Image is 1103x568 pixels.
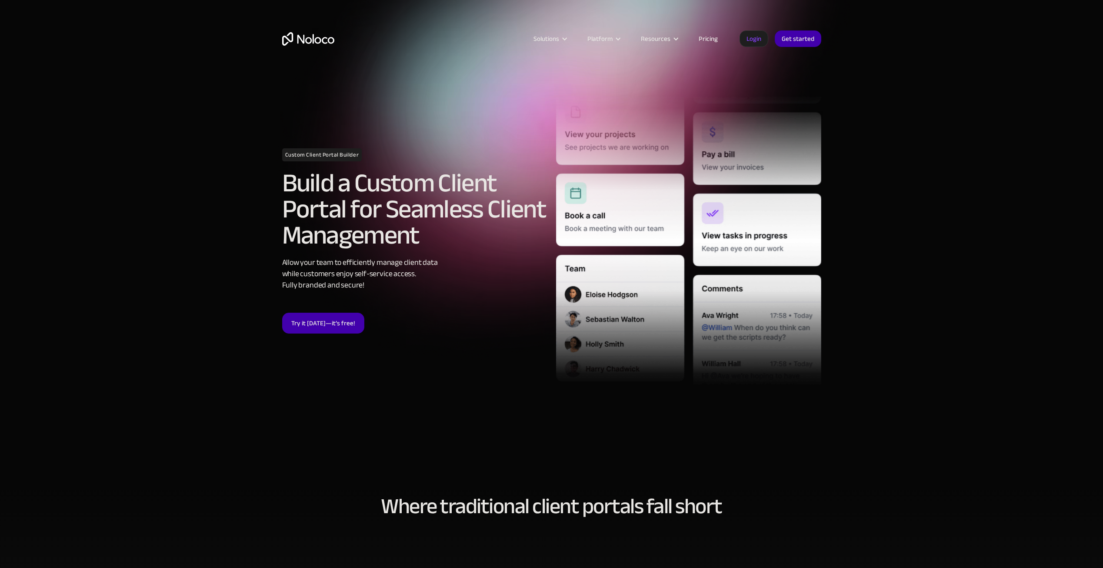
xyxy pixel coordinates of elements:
a: Get started [775,30,821,47]
a: Try it [DATE]—it’s free! [282,313,364,334]
div: Solutions [533,33,559,44]
a: home [282,32,334,46]
h2: Build a Custom Client Portal for Seamless Client Management [282,170,547,248]
div: Allow your team to efficiently manage client data while customers enjoy self-service access. Full... [282,257,547,291]
div: Resources [630,33,688,44]
a: Login [740,30,768,47]
div: Solutions [523,33,576,44]
div: Resources [641,33,670,44]
a: Pricing [688,33,729,44]
div: Platform [587,33,613,44]
div: Platform [576,33,630,44]
h2: Where traditional client portals fall short [282,494,821,518]
h1: Custom Client Portal Builder [282,148,362,161]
